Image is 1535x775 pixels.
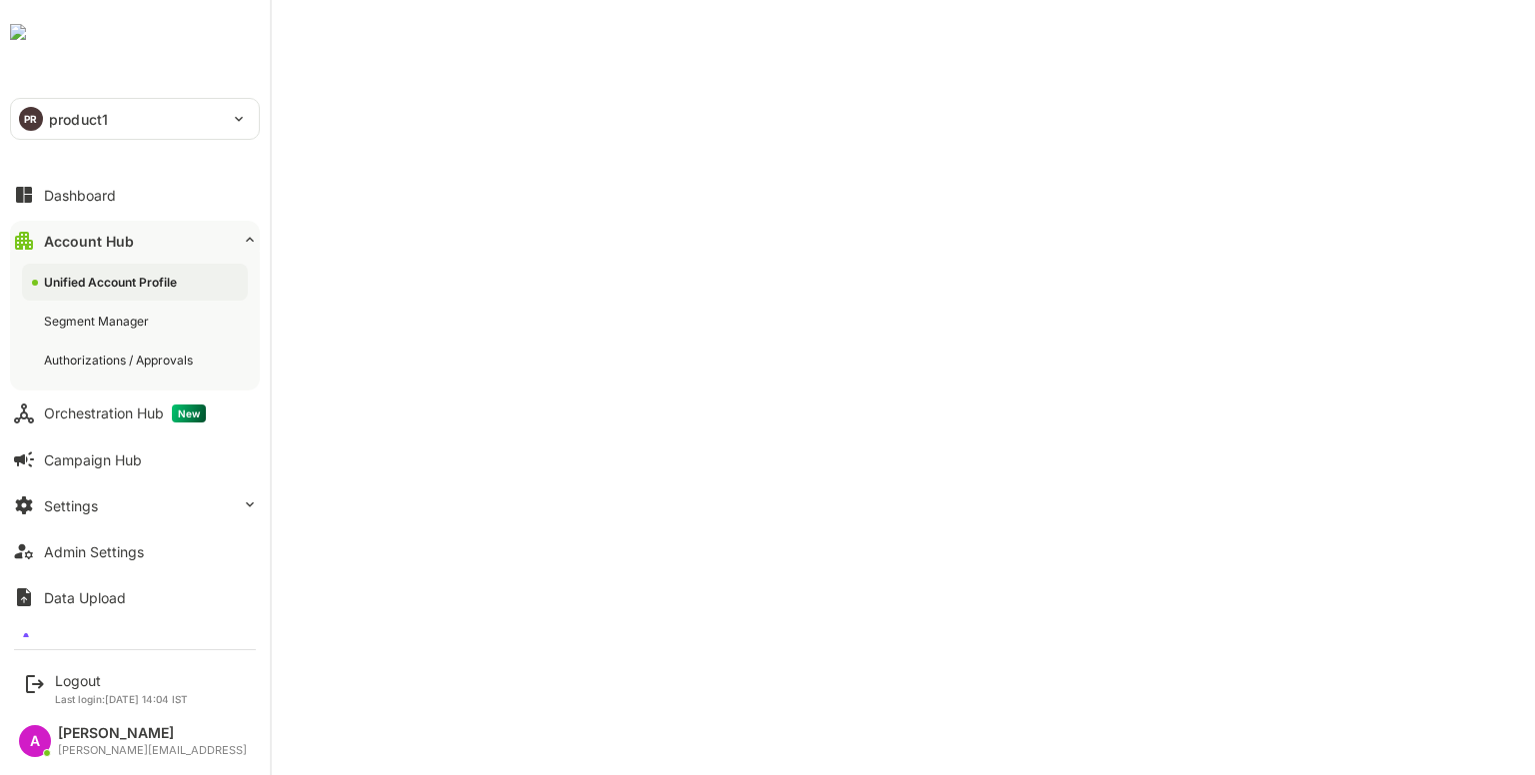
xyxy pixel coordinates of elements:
div: Settings [44,497,98,514]
span: New [172,404,206,422]
div: PRproduct1 [11,99,259,139]
div: Account Hub [44,233,134,250]
div: [PERSON_NAME] [58,725,247,742]
button: Campaign Hub [10,439,260,479]
p: Last login: [DATE] 14:04 IST [55,693,188,705]
button: Admin Settings [10,531,260,571]
div: Data Upload [44,589,126,606]
button: Orchestration HubNew [10,393,260,433]
button: Dashboard [10,175,260,215]
div: Orchestration Hub [44,404,206,422]
div: [PERSON_NAME][EMAIL_ADDRESS] [58,744,247,757]
div: A [19,725,51,757]
button: Lumo [10,623,260,663]
div: Segment Manager [44,313,153,330]
div: Lumo [52,635,88,652]
div: Dashboard [44,187,116,204]
img: undefinedjpg [10,24,26,40]
div: Campaign Hub [44,451,142,468]
button: Data Upload [10,577,260,617]
button: Settings [10,485,260,525]
div: Admin Settings [44,543,144,560]
button: Account Hub [10,221,260,261]
div: Logout [55,672,188,689]
p: product1 [49,109,108,130]
div: Unified Account Profile [44,274,181,291]
div: PR [19,107,43,131]
div: Authorizations / Approvals [44,352,197,369]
